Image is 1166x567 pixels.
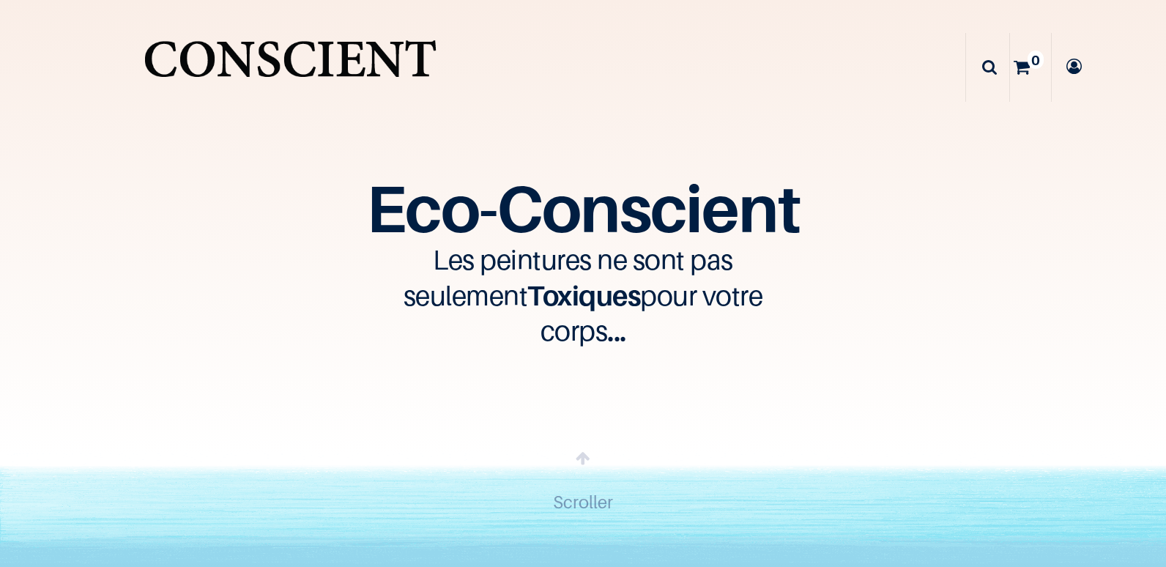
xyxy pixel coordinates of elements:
[527,279,640,312] span: Toxiques
[1028,51,1044,69] sup: 0
[607,314,626,347] span: ...
[363,242,803,349] h3: Les peintures ne sont pas seulement pour votre corps
[1010,33,1051,102] a: 0
[140,29,440,105] img: Conscient
[140,29,440,105] a: Logo of Conscient
[81,182,1085,234] h1: Eco-Conscient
